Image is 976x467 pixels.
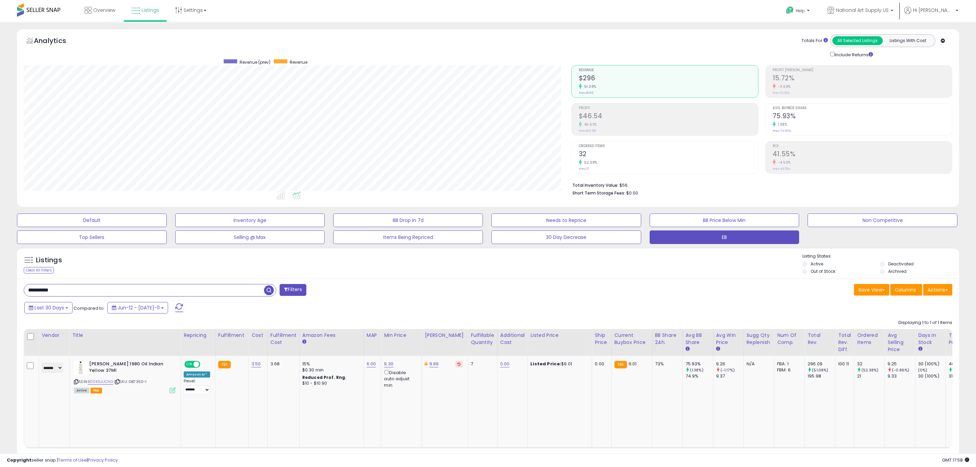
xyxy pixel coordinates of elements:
[24,267,54,273] div: Clear All Filters
[918,332,943,346] div: Days In Stock
[838,332,851,353] div: Total Rev. Diff.
[650,230,799,244] button: EB
[7,457,32,463] strong: Copyright
[918,373,945,379] div: 30 (100%)
[825,50,881,58] div: Include Returns
[74,388,89,393] span: All listings currently available for purchase on Amazon
[270,332,297,346] div: Fulfillment Cost
[142,7,159,14] span: Listings
[918,361,945,367] div: 30 (100%)
[333,214,483,227] button: BB Drop in 7d
[786,6,794,15] i: Get Help
[888,261,914,267] label: Deactivated
[747,332,772,346] div: Sugg Qty Replenish
[690,367,704,373] small: (1.38%)
[918,346,922,352] small: Days In Stock.
[716,361,744,367] div: 9.26
[429,361,439,367] a: 9.99
[384,332,419,339] div: Min Price
[425,332,465,339] div: [PERSON_NAME]
[895,286,916,293] span: Columns
[367,361,376,367] a: 6.00
[530,332,589,339] div: Listed Price
[175,214,325,227] button: Inventory Age
[74,361,176,392] div: ASIN:
[773,167,790,171] small: Prev: 43.51%
[24,302,73,313] button: Last 30 Days
[240,59,270,65] span: Revenue (prev)
[686,346,690,352] small: Avg BB Share.
[812,367,828,373] small: (51.08%)
[491,214,641,227] button: Needs to Reprice
[777,332,802,346] div: Num of Comp.
[796,8,805,14] span: Help
[808,214,957,227] button: Non Competitive
[650,214,799,227] button: BB Price Below Min
[579,68,758,72] span: Revenue
[861,367,878,373] small: (52.38%)
[184,379,210,394] div: Preset:
[716,346,720,352] small: Avg Win Price.
[579,74,758,83] h2: $296
[302,339,306,345] small: Amazon Fees.
[74,305,105,311] span: Compared to:
[857,332,882,346] div: Ordered Items
[890,284,922,296] button: Columns
[88,457,118,463] a: Privacy Policy
[471,332,494,346] div: Fulfillable Quantity
[811,268,835,274] label: Out of Stock
[582,84,596,89] small: 51.08%
[777,367,799,373] div: FBM: 6
[17,214,167,227] button: Default
[857,373,884,379] div: 21
[686,373,713,379] div: 74.9%
[801,38,828,44] div: Totals For
[888,268,907,274] label: Archived
[302,381,359,386] div: $10 - $10.90
[655,361,677,367] div: 73%
[35,304,64,311] span: Last 30 Days
[251,361,261,367] a: 3.50
[184,332,212,339] div: Repricing
[302,361,359,367] div: 15%
[949,332,973,346] div: Total Profit
[384,361,393,367] a: 9.30
[614,332,649,346] div: Current Buybox Price
[114,379,147,384] span: | SKU: GB7350-1
[780,1,816,22] a: Help
[614,361,627,368] small: FBA
[39,329,69,356] th: CSV column name: cust_attr_2_Vendor
[302,367,359,373] div: $0.30 min
[716,373,744,379] div: 9.37
[720,367,735,373] small: (-1.17%)
[88,379,113,385] a: B00K0JUCNG
[572,190,625,196] b: Short Term Storage Fees:
[302,332,361,339] div: Amazon Fees
[773,129,791,133] small: Prev: 74.90%
[913,7,954,14] span: Hi [PERSON_NAME]
[90,388,102,393] span: FBA
[773,74,952,83] h2: 15.72%
[582,160,597,165] small: 52.38%
[918,367,928,373] small: (0%)
[118,304,160,311] span: Jun-12 - [DATE]-11
[270,361,294,367] div: 3.68
[808,332,832,346] div: Total Rev.
[854,284,889,296] button: Save View
[716,332,741,346] div: Avg Win Price
[530,361,587,367] div: $9.01
[107,302,168,313] button: Jun-12 - [DATE]-11
[384,369,416,388] div: Disable auto adjust min
[949,361,976,367] div: 46.54
[686,332,710,346] div: Avg BB Share
[74,361,87,374] img: 31FK-ts3CvL._SL40_.jpg
[626,190,638,196] span: $0.00
[36,256,62,265] h5: Listings
[579,91,593,95] small: Prev: $196
[58,457,87,463] a: Terms of Use
[579,144,758,148] span: Ordered Items
[500,332,525,346] div: Additional Cost
[184,371,210,378] div: Amazon AI *
[251,332,265,339] div: Cost
[579,106,758,110] span: Profit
